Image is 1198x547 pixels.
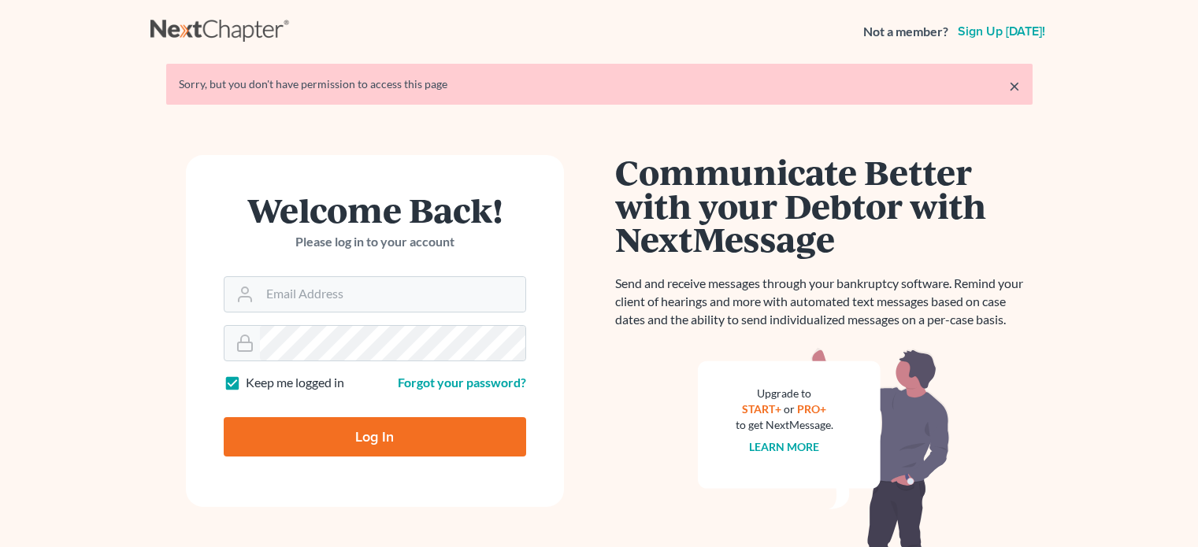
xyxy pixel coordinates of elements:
[784,402,795,416] span: or
[224,193,526,227] h1: Welcome Back!
[749,440,819,453] a: Learn more
[797,402,826,416] a: PRO+
[260,277,525,312] input: Email Address
[615,275,1033,329] p: Send and receive messages through your bankruptcy software. Remind your client of hearings and mo...
[224,417,526,456] input: Log In
[742,402,781,416] a: START+
[224,233,526,251] p: Please log in to your account
[736,417,833,433] div: to get NextMessage.
[246,374,344,392] label: Keep me logged in
[955,25,1048,38] a: Sign up [DATE]!
[736,386,833,401] div: Upgrade to
[1009,76,1020,95] a: ×
[398,375,526,390] a: Forgot your password?
[615,155,1033,256] h1: Communicate Better with your Debtor with NextMessage
[179,76,1020,92] div: Sorry, but you don't have permission to access this page
[863,23,948,41] strong: Not a member?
